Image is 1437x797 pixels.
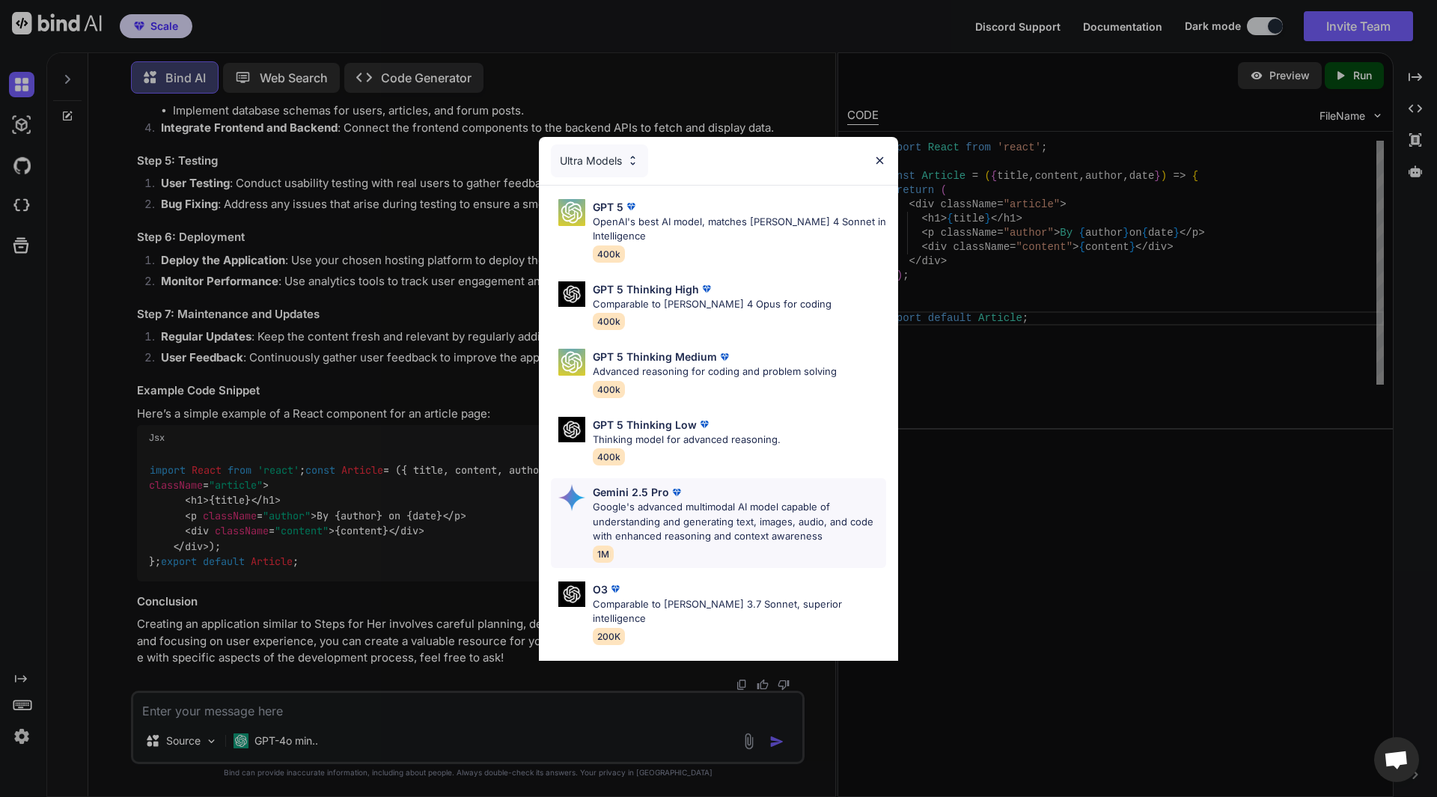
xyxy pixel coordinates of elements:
[593,448,625,465] span: 400k
[623,199,638,214] img: premium
[593,313,625,330] span: 400k
[593,281,699,297] p: GPT 5 Thinking High
[558,199,585,226] img: Pick Models
[593,215,886,244] p: OpenAI's best AI model, matches [PERSON_NAME] 4 Sonnet in Intelligence
[669,485,684,500] img: premium
[608,581,623,596] img: premium
[558,281,585,308] img: Pick Models
[593,297,832,312] p: Comparable to [PERSON_NAME] 4 Opus for coding
[558,349,585,376] img: Pick Models
[558,484,585,511] img: Pick Models
[558,581,585,608] img: Pick Models
[593,484,669,500] p: Gemini 2.5 Pro
[593,500,886,544] p: Google's advanced multimodal AI model capable of understanding and generating text, images, audio...
[558,417,585,443] img: Pick Models
[593,349,717,364] p: GPT 5 Thinking Medium
[697,417,712,432] img: premium
[873,154,886,167] img: close
[626,154,639,167] img: Pick Models
[593,581,608,597] p: O3
[593,364,837,379] p: Advanced reasoning for coding and problem solving
[593,433,781,448] p: Thinking model for advanced reasoning.
[593,417,697,433] p: GPT 5 Thinking Low
[593,199,623,215] p: GPT 5
[593,245,625,263] span: 400k
[593,628,625,645] span: 200K
[1374,737,1419,782] div: Open chat
[551,144,648,177] div: Ultra Models
[593,381,625,398] span: 400k
[593,597,886,626] p: Comparable to [PERSON_NAME] 3.7 Sonnet, superior intelligence
[717,349,732,364] img: premium
[593,546,614,563] span: 1M
[699,281,714,296] img: premium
